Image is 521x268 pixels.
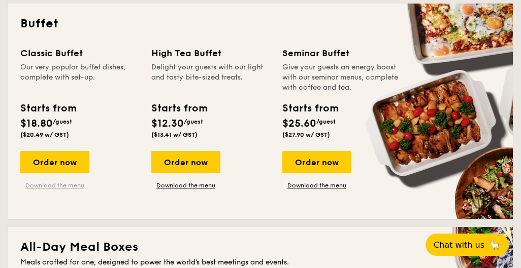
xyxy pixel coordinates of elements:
[20,181,89,189] a: Download the menu
[151,151,220,173] div: Order now
[282,181,351,189] a: Download the menu
[20,131,69,138] span: ($20.49 w/ GST)
[20,151,89,173] div: Order now
[20,239,501,255] h2: All-Day Meal Boxes
[282,62,401,93] div: Give your guests an energy boost with our seminar menus, complete with coffee and tea.
[489,239,501,251] span: 🦙
[151,118,184,130] span: $12.30
[20,62,139,93] div: Our very popular buffet dishes, complete with set-up.
[282,151,351,173] div: Order now
[434,240,484,250] span: Chat with us
[316,118,336,125] span: /guest
[20,101,76,116] div: Starts from
[426,234,509,256] button: Chat with us🦙
[20,118,53,130] span: $18.80
[282,46,401,60] div: Seminar Buffet
[151,46,270,60] div: High Tea Buffet
[151,131,198,138] span: ($13.41 w/ GST)
[282,118,316,130] span: $25.60
[151,101,207,116] div: Starts from
[20,257,501,267] div: Meals crafted for one, designed to power the world's best meetings and events.
[20,46,139,60] div: Classic Buffet
[53,118,72,125] span: /guest
[282,131,330,138] span: ($27.90 w/ GST)
[151,62,270,93] div: Delight your guests with our light and tasty bite-sized treats.
[151,181,220,189] a: Download the menu
[184,118,203,125] span: /guest
[20,16,501,32] h2: Buffet
[282,101,338,116] div: Starts from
